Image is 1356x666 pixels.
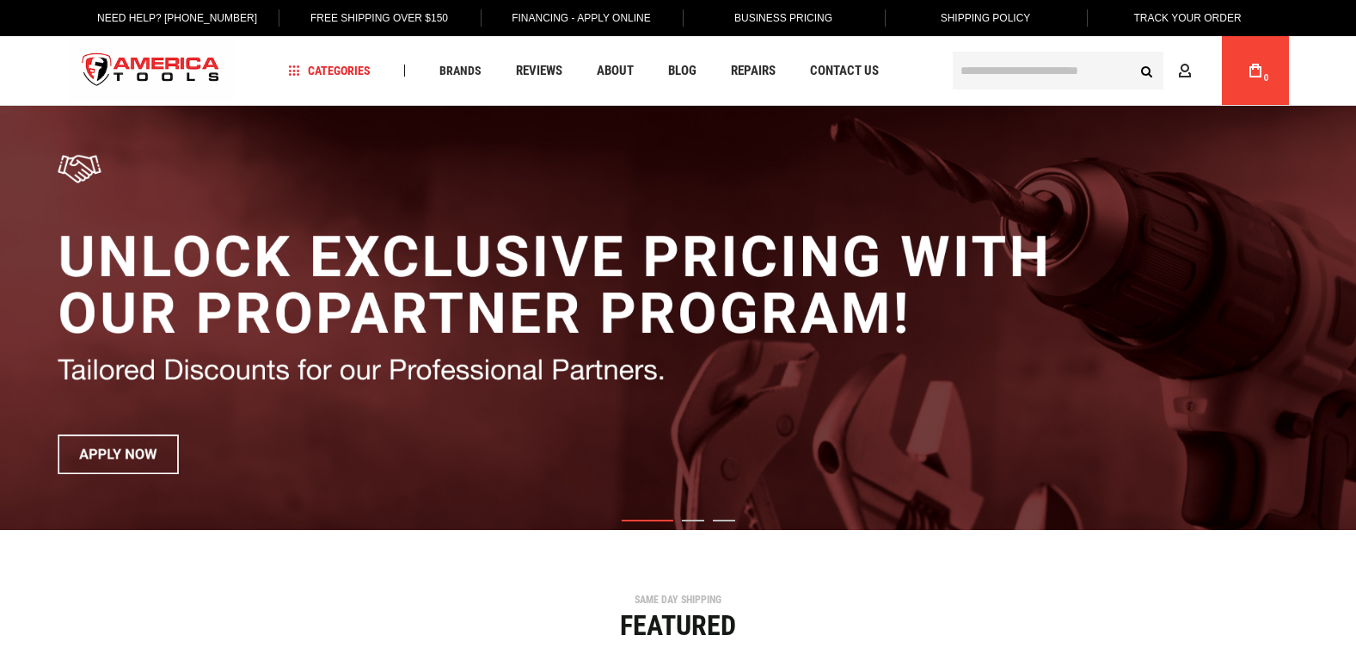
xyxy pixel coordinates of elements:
a: Blog [660,59,704,83]
div: Featured [64,612,1293,639]
img: America Tools [68,39,235,103]
a: Reviews [508,59,570,83]
span: Repairs [731,65,776,77]
a: 0 [1239,36,1272,105]
span: Categories [288,65,371,77]
span: Contact Us [810,65,879,77]
button: Search [1131,54,1163,87]
span: Brands [439,65,482,77]
a: store logo [68,39,235,103]
span: 0 [1264,73,1269,83]
a: Categories [280,59,378,83]
a: Contact Us [802,59,887,83]
span: About [597,65,634,77]
div: SAME DAY SHIPPING [64,595,1293,605]
span: Reviews [516,65,562,77]
a: About [589,59,641,83]
span: Shipping Policy [941,12,1031,24]
a: Brands [432,59,489,83]
span: Blog [668,65,696,77]
a: Repairs [723,59,783,83]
